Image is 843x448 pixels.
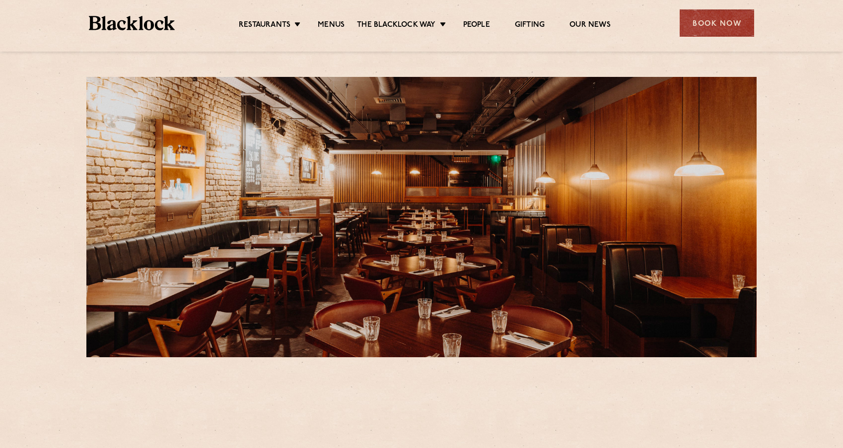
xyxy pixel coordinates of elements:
[357,20,435,31] a: The Blacklock Way
[318,20,345,31] a: Menus
[569,20,611,31] a: Our News
[515,20,545,31] a: Gifting
[239,20,290,31] a: Restaurants
[463,20,490,31] a: People
[89,16,175,30] img: BL_Textured_Logo-footer-cropped.svg
[680,9,754,37] div: Book Now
